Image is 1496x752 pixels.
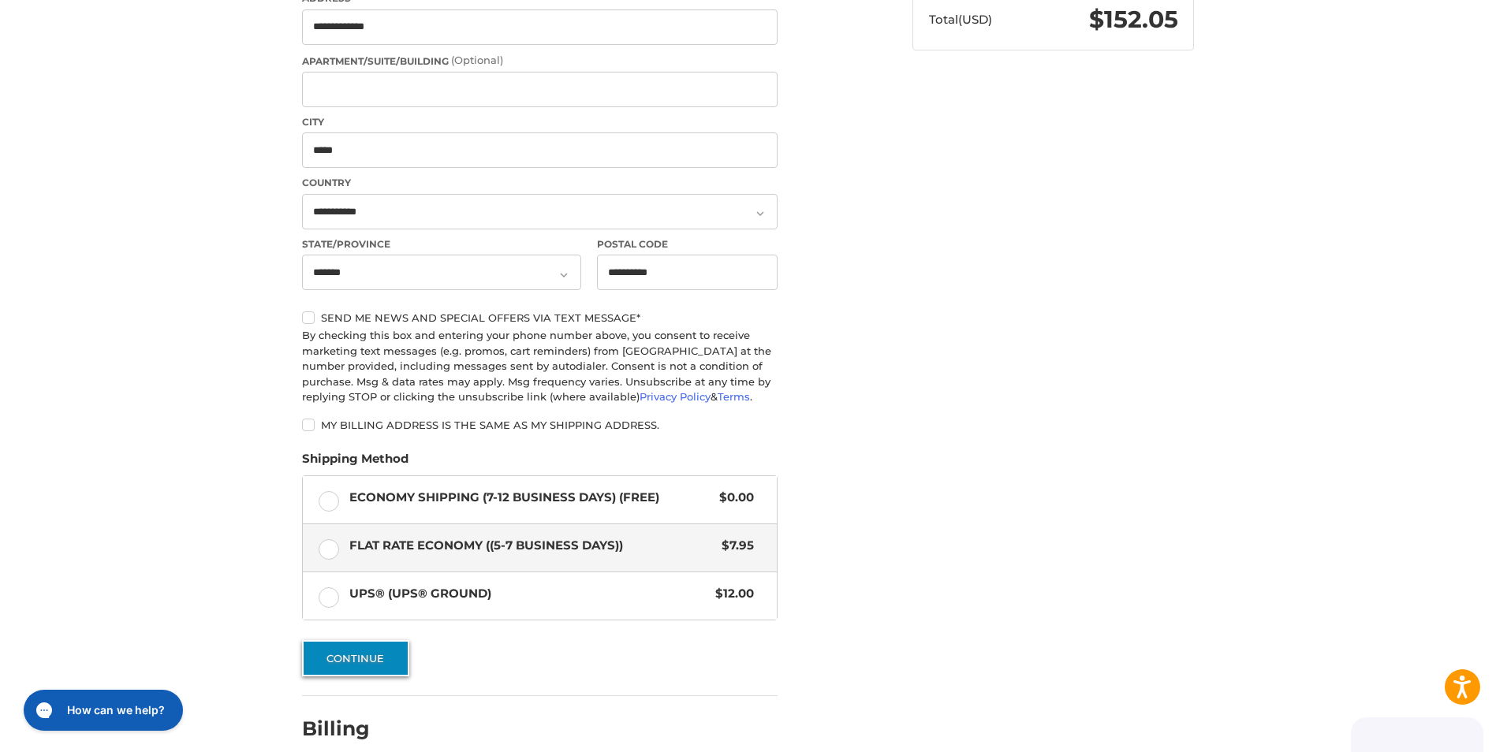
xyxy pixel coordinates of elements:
a: Privacy Policy [640,390,711,403]
span: $7.95 [714,537,754,555]
label: City [302,115,778,129]
iframe: Gorgias live chat messenger [16,684,188,736]
label: Postal Code [597,237,778,251]
button: Continue [302,640,409,676]
a: Terms [718,390,750,403]
label: My billing address is the same as my shipping address. [302,419,778,431]
span: $152.05 [1089,5,1178,34]
span: $0.00 [711,489,754,507]
label: Send me news and special offers via text message* [302,311,778,324]
span: UPS® (UPS® Ground) [349,585,708,603]
label: State/Province [302,237,581,251]
label: Country [302,176,778,190]
legend: Shipping Method [302,450,409,475]
div: By checking this box and entering your phone number above, you consent to receive marketing text ... [302,328,778,405]
small: (Optional) [451,54,503,66]
span: Total (USD) [929,12,992,27]
h2: Billing [302,717,394,741]
label: Apartment/Suite/Building [302,53,778,69]
span: $12.00 [707,585,754,603]
span: Flat Rate Economy ((5-7 Business Days)) [349,537,714,555]
span: Economy Shipping (7-12 Business Days) (Free) [349,489,712,507]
